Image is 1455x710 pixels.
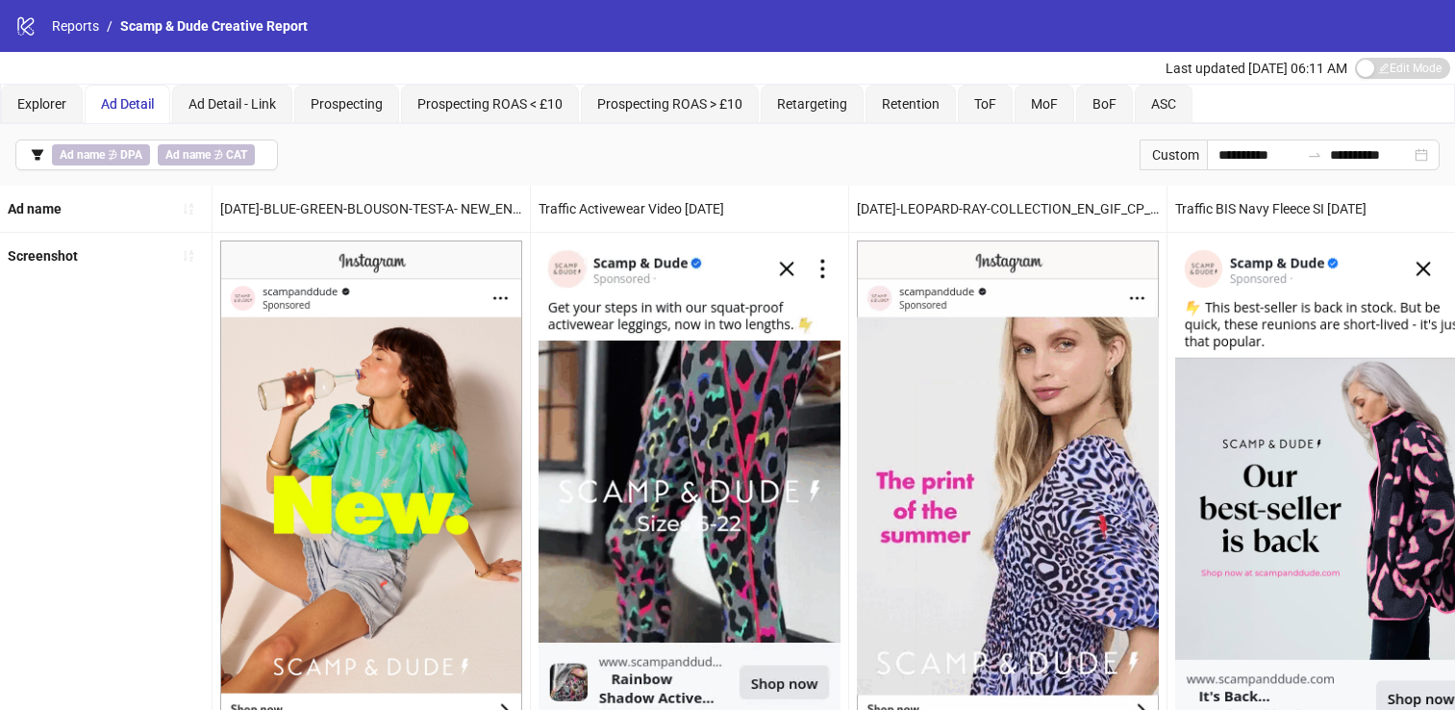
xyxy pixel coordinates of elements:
a: Reports [48,15,103,37]
span: Explorer [17,96,66,112]
span: Scamp & Dude Creative Report [120,18,308,34]
b: DPA [120,148,142,162]
span: Prospecting [311,96,383,112]
button: Ad name ∌ DPAAd name ∌ CAT [15,139,278,170]
li: / [107,15,113,37]
span: Retention [882,96,940,112]
span: ASC [1151,96,1176,112]
span: Ad Detail [101,96,154,112]
span: swap-right [1307,147,1322,163]
div: [DATE]-BLUE-GREEN-BLOUSON-TEST-A- NEW_EN_IMG_PP_25062025_F_CC_SC1_USP11_BLOUSON-TEST [213,186,530,232]
b: Ad name [165,148,211,162]
div: [DATE]-LEOPARD-RAY-COLLECTION_EN_GIF_CP_23072025_F_CC_SC1_USP11_DRESSES [849,186,1167,232]
b: Ad name [60,148,105,162]
span: filter [31,148,44,162]
b: Ad name [8,201,62,216]
div: Traffic Activewear Video [DATE] [531,186,848,232]
span: sort-ascending [182,202,195,216]
span: ToF [974,96,996,112]
b: Screenshot [8,248,78,264]
span: MoF [1031,96,1058,112]
span: Retargeting [777,96,847,112]
span: sort-ascending [182,249,195,263]
span: Last updated [DATE] 06:11 AM [1166,61,1347,76]
b: CAT [226,148,247,162]
span: Prospecting ROAS < £10 [417,96,563,112]
div: Custom [1140,139,1207,170]
span: Ad Detail - Link [188,96,276,112]
span: ∌ [158,144,255,165]
span: Prospecting ROAS > £10 [597,96,742,112]
span: ∌ [52,144,150,165]
span: to [1307,147,1322,163]
span: BoF [1092,96,1116,112]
